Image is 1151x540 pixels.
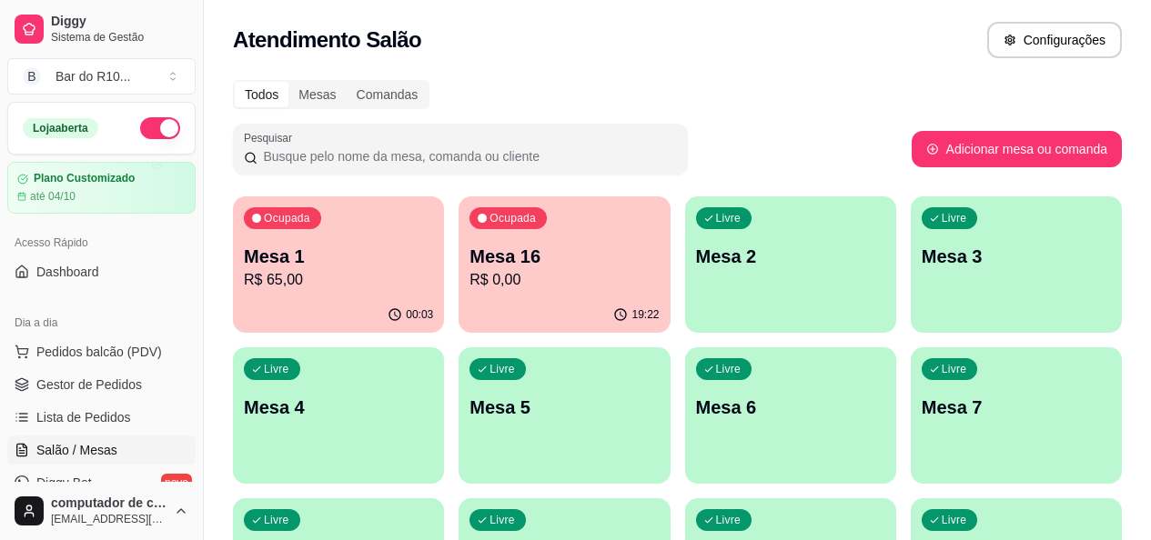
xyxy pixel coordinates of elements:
[264,362,289,376] p: Livre
[36,441,117,459] span: Salão / Mesas
[56,67,131,85] div: Bar do R10 ...
[51,512,167,526] span: [EMAIL_ADDRESS][DOMAIN_NAME]
[716,513,742,527] p: Livre
[233,25,421,55] h2: Atendimento Salão
[469,244,659,269] p: Mesa 16
[34,172,135,185] article: Plano Customizado
[922,244,1111,269] p: Mesa 3
[244,269,433,291] p: R$ 65,00
[942,362,967,376] p: Livre
[233,347,444,484] button: LivreMesa 4
[7,7,196,51] a: DiggySistema de Gestão
[911,347,1122,484] button: LivreMesa 7
[942,211,967,225] p: Livre
[911,196,1122,333] button: LivreMesa 3
[7,337,196,366] button: Pedidos balcão (PDV)
[233,196,444,333] button: OcupadaMesa 1R$ 65,0000:03
[7,435,196,465] a: Salão / Mesas
[36,375,142,394] span: Gestor de Pedidos
[36,343,162,361] span: Pedidos balcão (PDV)
[288,82,346,107] div: Mesas
[490,513,515,527] p: Livre
[244,244,433,269] p: Mesa 1
[51,30,188,45] span: Sistema de Gestão
[7,308,196,337] div: Dia a dia
[244,130,298,145] label: Pesquisar
[51,495,167,512] span: computador de caixa
[244,395,433,420] p: Mesa 4
[922,395,1111,420] p: Mesa 7
[469,395,659,420] p: Mesa 5
[347,82,429,107] div: Comandas
[406,307,433,322] p: 00:03
[459,347,670,484] button: LivreMesa 5
[696,395,885,420] p: Mesa 6
[716,362,742,376] p: Livre
[264,513,289,527] p: Livre
[7,370,196,399] a: Gestor de Pedidos
[7,468,196,497] a: Diggy Botnovo
[716,211,742,225] p: Livre
[987,22,1122,58] button: Configurações
[7,162,196,214] a: Plano Customizadoaté 04/10
[7,228,196,257] div: Acesso Rápido
[257,147,677,165] input: Pesquisar
[685,196,896,333] button: LivreMesa 2
[23,67,41,85] span: B
[30,189,76,204] article: até 04/10
[912,131,1122,167] button: Adicionar mesa ou comanda
[942,513,967,527] p: Livre
[7,489,196,533] button: computador de caixa[EMAIL_ADDRESS][DOMAIN_NAME]
[7,257,196,286] a: Dashboard
[685,347,896,484] button: LivreMesa 6
[36,263,99,281] span: Dashboard
[23,118,98,138] div: Loja aberta
[235,82,288,107] div: Todos
[696,244,885,269] p: Mesa 2
[140,117,180,139] button: Alterar Status
[36,408,131,426] span: Lista de Pedidos
[490,211,536,225] p: Ocupada
[459,196,670,333] button: OcupadaMesa 16R$ 0,0019:22
[469,269,659,291] p: R$ 0,00
[264,211,310,225] p: Ocupada
[7,403,196,432] a: Lista de Pedidos
[7,58,196,95] button: Select a team
[36,474,92,492] span: Diggy Bot
[51,14,188,30] span: Diggy
[631,307,659,322] p: 19:22
[490,362,515,376] p: Livre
